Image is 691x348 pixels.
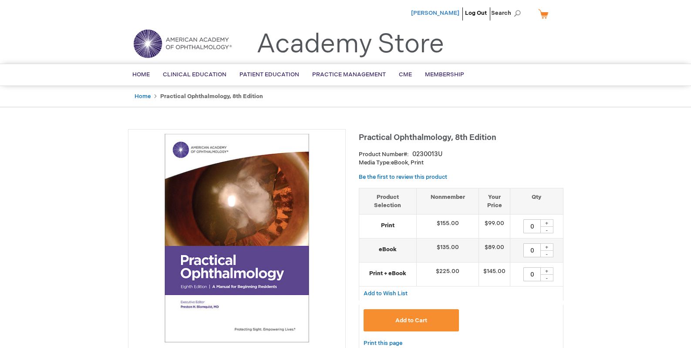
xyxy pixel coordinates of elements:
[359,188,417,214] th: Product Selection
[395,317,427,324] span: Add to Cart
[425,71,464,78] span: Membership
[412,150,442,159] div: 0230013U
[540,243,553,251] div: +
[540,226,553,233] div: -
[399,71,412,78] span: CME
[479,188,510,214] th: Your Price
[133,134,341,342] img: Practical Ophthalmology, 8th Edition
[239,71,299,78] span: Patient Education
[479,263,510,287] td: $145.00
[479,239,510,263] td: $89.00
[491,4,524,22] span: Search
[135,93,151,100] a: Home
[364,246,412,254] strong: eBook
[540,250,553,257] div: -
[359,133,496,142] span: Practical Ophthalmology, 8th Edition
[510,188,563,214] th: Qty
[160,93,263,100] strong: Practical Ophthalmology, 8th Edition
[416,188,479,214] th: Nonmember
[163,71,226,78] span: Clinical Education
[359,159,391,166] strong: Media Type:
[359,159,563,167] p: eBook, Print
[540,267,553,275] div: +
[523,267,541,281] input: Qty
[523,243,541,257] input: Qty
[540,219,553,227] div: +
[465,10,487,17] a: Log Out
[359,174,447,181] a: Be the first to review this product
[364,270,412,278] strong: Print + eBook
[411,10,459,17] a: [PERSON_NAME]
[416,239,479,263] td: $135.00
[132,71,150,78] span: Home
[540,274,553,281] div: -
[364,290,408,297] a: Add to Wish List
[364,290,408,297] span: Add to Wish List
[416,263,479,287] td: $225.00
[256,29,444,60] a: Academy Store
[359,151,409,158] strong: Product Number
[364,222,412,230] strong: Print
[479,215,510,239] td: $99.00
[312,71,386,78] span: Practice Management
[416,215,479,239] td: $155.00
[364,309,459,331] button: Add to Cart
[523,219,541,233] input: Qty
